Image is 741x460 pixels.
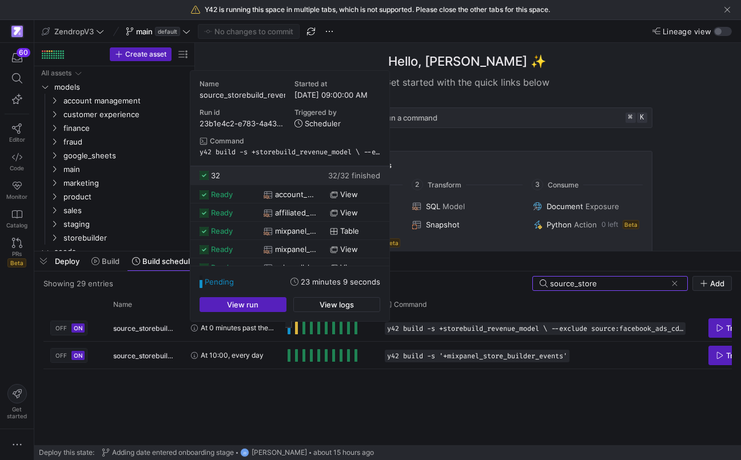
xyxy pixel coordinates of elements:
[39,231,190,245] div: Press SPACE to select this row.
[294,109,380,117] div: Triggered by
[127,251,202,271] button: Build scheduler
[275,241,316,258] span: mixpanel_store_builder_events
[294,90,368,99] span: [DATE] 09:00:00 AM
[200,297,286,312] button: View run
[227,300,258,309] span: View run
[200,80,285,88] div: Name
[9,136,25,143] span: Editor
[340,204,358,222] span: view
[10,165,24,171] span: Code
[5,379,29,424] button: Getstarted
[6,193,27,200] span: Monitor
[5,205,29,233] a: Catalog
[585,202,619,211] span: Exposure
[201,314,274,341] span: At 0 minutes past the hour, every 4 hours, every day
[39,217,190,231] div: Press SPACE to select this row.
[63,94,188,107] span: account management
[205,277,234,286] span: Pending
[102,257,119,266] span: Build
[410,199,524,213] button: SQLModel
[74,325,82,331] span: ON
[123,24,193,39] button: maindefault
[7,258,26,267] span: Beta
[328,171,380,180] span: 32/32 finished
[17,48,30,57] div: 60
[12,250,22,257] span: PRs
[190,222,389,240] div: Press SPACE to select this row.
[252,449,307,457] span: [PERSON_NAME]
[301,277,380,286] y42-duration: 23 minutes 9 seconds
[275,259,316,277] span: sales_all_leads
[63,231,188,245] span: storebuilder
[190,185,389,203] div: Press SPACE to select this row.
[125,50,166,58] span: Create asset
[63,177,188,190] span: marketing
[663,27,711,36] span: Lineage view
[340,259,358,277] span: view
[54,81,188,94] span: models
[136,27,153,36] span: main
[275,186,316,203] span: account_management_mastersheet
[282,107,652,128] button: Search for660assets or run a command⌘k
[387,352,567,360] span: y42 build -s '+mixpanel_store_builder_events'
[39,449,94,457] span: Deploy this state:
[340,241,358,258] span: view
[63,190,188,203] span: product
[110,47,172,61] button: Create asset
[282,75,652,89] div: Get started with the quick links below
[39,121,190,135] div: Press SPACE to select this row.
[39,94,190,107] div: Press SPACE to select this row.
[63,163,188,176] span: main
[74,352,82,359] span: ON
[201,342,264,369] span: At 10:00, every day
[574,220,597,229] span: Action
[293,297,380,312] button: View logs
[692,276,732,291] button: Add
[63,108,188,121] span: customer experience
[211,222,233,240] span: ready
[5,22,29,41] a: https://storage.googleapis.com/y42-prod-data-exchange/images/qZXOSqkTtPuVcXVzF40oUlM07HVTwZXfPK0U...
[39,245,190,258] div: Press SPACE to select this row.
[63,122,188,135] span: finance
[443,202,465,211] span: Model
[637,113,647,123] kbd: k
[547,220,572,229] span: Python
[200,109,285,117] div: Run id
[5,233,29,272] a: PRsBeta
[99,445,377,460] button: Adding date entered onboarding stageJD[PERSON_NAME]about 15 hours ago
[5,176,29,205] a: Monitor
[200,148,380,156] span: y42 build -s +storebuild_revenue_model \ --exclude source:facebook_ads_cdata \ --exclude source:P...
[113,342,177,369] span: source_storebuild_mixpanel_events
[626,113,636,123] kbd: ⌘
[320,300,354,309] span: View logs
[531,199,644,213] button: DocumentExposure
[5,47,29,68] button: 60
[112,449,234,457] span: Adding date entered onboarding stage
[190,240,389,258] div: Press SPACE to select this row.
[155,27,180,36] span: default
[340,222,359,240] span: table
[426,220,460,229] span: Snapshot
[39,135,190,149] div: Press SPACE to select this row.
[387,325,683,333] span: y42 build -s +storebuild_revenue_model \ --exclude source:facebook_ads_cdata \ --exclude source:P...
[211,204,233,222] span: ready
[384,238,400,247] span: Beta
[43,279,113,288] div: Showing 29 entries
[6,222,27,229] span: Catalog
[5,147,29,176] a: Code
[211,241,233,258] span: ready
[39,107,190,121] div: Press SPACE to select this row.
[63,149,188,162] span: google_sheets
[190,258,389,277] div: Press SPACE to select this row.
[142,257,197,266] span: Build scheduler
[39,149,190,162] div: Press SPACE to select this row.
[39,80,190,94] div: Press SPACE to select this row.
[113,315,177,342] span: source_storebuild_revenue
[55,352,67,359] span: OFF
[63,218,188,231] span: staging
[340,186,358,203] span: view
[531,218,644,231] button: PythonAction0 leftBeta
[39,162,190,176] div: Press SPACE to select this row.
[5,119,29,147] a: Editor
[710,279,724,288] span: Add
